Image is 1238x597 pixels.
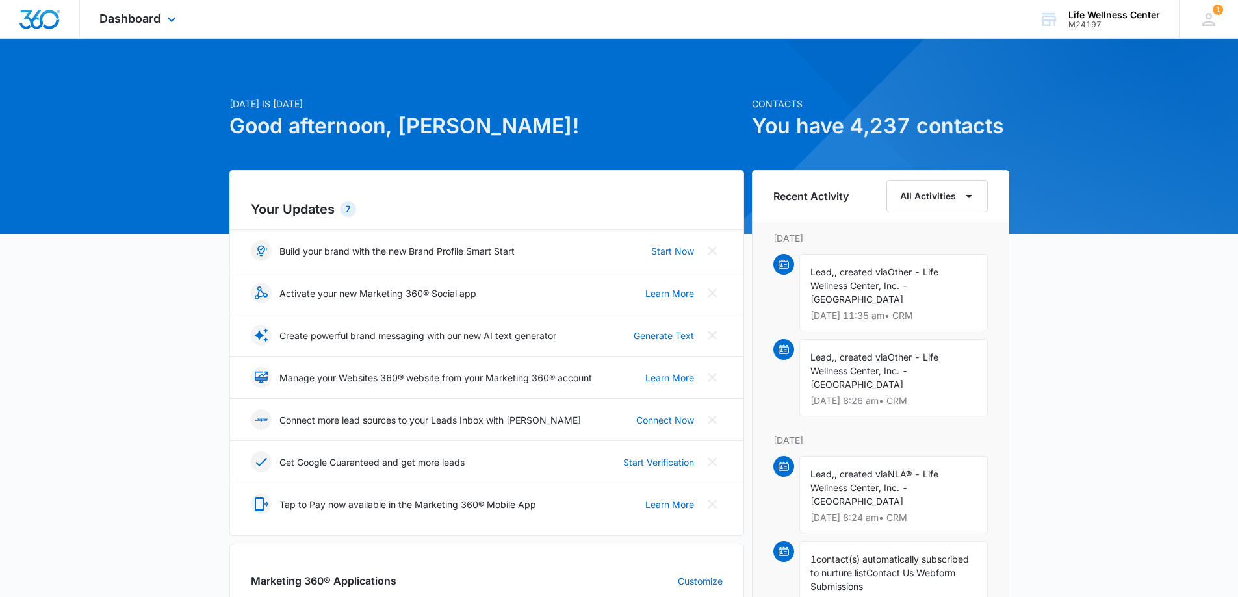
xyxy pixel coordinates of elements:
[279,286,476,300] p: Activate your new Marketing 360® Social app
[229,110,744,142] h1: Good afternoon, [PERSON_NAME]!
[636,413,694,427] a: Connect Now
[99,12,161,25] span: Dashboard
[810,553,816,565] span: 1
[645,371,694,385] a: Learn More
[702,494,723,514] button: Close
[229,97,744,110] p: [DATE] is [DATE]
[810,351,834,362] span: Lead,
[1213,5,1223,15] div: notifications count
[810,266,938,305] span: Other - Life Wellness Center, Inc. - [GEOGRAPHIC_DATA]
[279,455,465,469] p: Get Google Guaranteed and get more leads
[810,351,938,390] span: Other - Life Wellness Center, Inc. - [GEOGRAPHIC_DATA]
[752,110,1009,142] h1: You have 4,237 contacts
[752,97,1009,110] p: Contacts
[834,266,888,277] span: , created via
[773,433,988,447] p: [DATE]
[810,553,969,578] span: contact(s) automatically subscribed to nurture list
[886,180,988,212] button: All Activities
[251,199,723,219] h2: Your Updates
[645,498,694,511] a: Learn More
[702,409,723,430] button: Close
[279,413,581,427] p: Connect more lead sources to your Leads Inbox with [PERSON_NAME]
[702,325,723,346] button: Close
[634,329,694,342] a: Generate Text
[1068,10,1160,20] div: account name
[810,311,977,320] p: [DATE] 11:35 am • CRM
[1068,20,1160,29] div: account id
[645,286,694,300] a: Learn More
[678,574,723,588] a: Customize
[810,567,955,592] span: Contact Us Webform Submissions
[834,351,888,362] span: , created via
[702,451,723,472] button: Close
[279,244,515,258] p: Build your brand with the new Brand Profile Smart Start
[773,231,988,245] p: [DATE]
[702,283,723,303] button: Close
[1213,5,1223,15] span: 1
[279,498,536,511] p: Tap to Pay now available in the Marketing 360® Mobile App
[702,240,723,261] button: Close
[340,201,356,217] div: 7
[834,468,888,479] span: , created via
[810,513,977,522] p: [DATE] 8:24 am • CRM
[279,329,556,342] p: Create powerful brand messaging with our new AI text generator
[279,371,592,385] p: Manage your Websites 360® website from your Marketing 360® account
[810,468,834,479] span: Lead,
[773,188,849,204] h6: Recent Activity
[810,468,938,507] span: NLA® - Life Wellness Center, Inc. - [GEOGRAPHIC_DATA]
[810,396,977,405] p: [DATE] 8:26 am • CRM
[251,573,396,589] h2: Marketing 360® Applications
[702,367,723,388] button: Close
[623,455,694,469] a: Start Verification
[651,244,694,258] a: Start Now
[810,266,834,277] span: Lead,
